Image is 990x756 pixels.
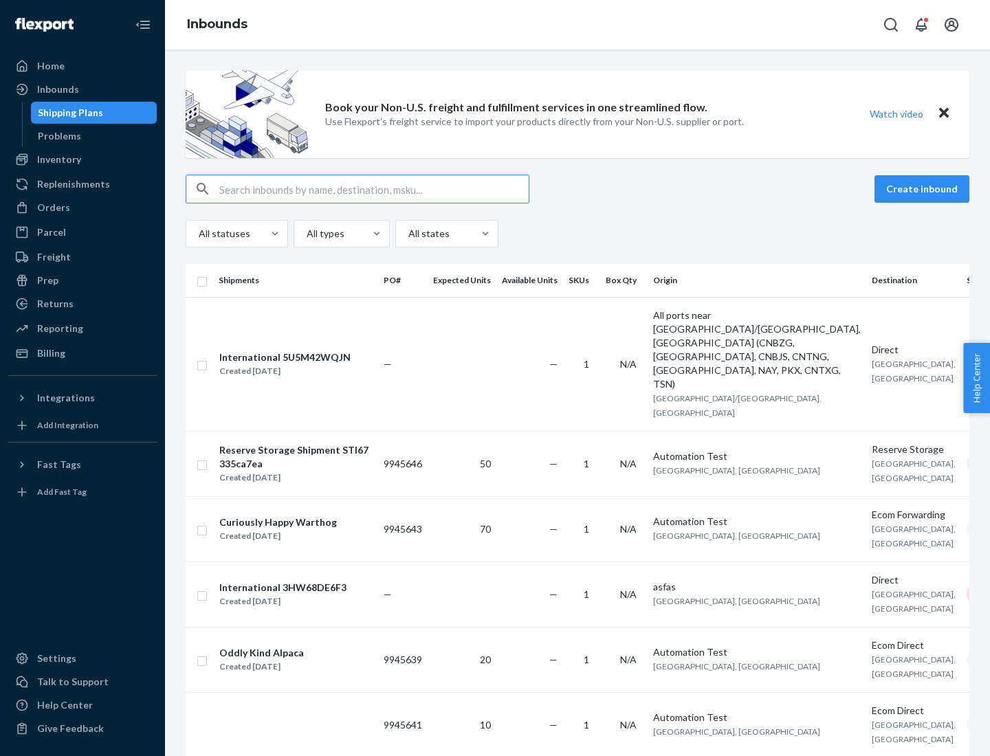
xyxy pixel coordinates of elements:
div: Created [DATE] [219,364,351,378]
div: Ecom Forwarding [872,508,956,522]
span: Help Center [963,343,990,413]
button: Open account menu [938,11,965,38]
div: asfas [653,580,861,594]
div: Created [DATE] [219,594,346,608]
a: Prep [8,269,157,291]
div: Problems [38,129,81,143]
ol: breadcrumbs [176,5,258,45]
a: Problems [31,125,157,147]
a: Billing [8,342,157,364]
span: — [549,654,558,665]
div: Reserve Storage Shipment STI67335ca7ea [219,443,372,471]
a: Inbounds [187,16,247,32]
div: Automation Test [653,515,861,529]
span: [GEOGRAPHIC_DATA], [GEOGRAPHIC_DATA] [653,531,820,541]
span: 20 [480,654,491,665]
img: Flexport logo [15,18,74,32]
div: Shipping Plans [38,106,103,120]
div: International 5U5M42WQJN [219,351,351,364]
div: Inbounds [37,82,79,96]
th: Box Qty [600,264,648,297]
div: Automation Test [653,449,861,463]
span: — [549,358,558,370]
a: Reporting [8,318,157,340]
span: [GEOGRAPHIC_DATA], [GEOGRAPHIC_DATA] [872,359,956,383]
span: 1 [584,458,589,469]
span: 1 [584,358,589,370]
span: 70 [480,523,491,535]
span: [GEOGRAPHIC_DATA], [GEOGRAPHIC_DATA] [872,720,956,744]
span: — [384,358,392,370]
th: Origin [648,264,866,297]
a: Add Integration [8,414,157,436]
div: Add Integration [37,419,98,431]
span: [GEOGRAPHIC_DATA], [GEOGRAPHIC_DATA] [653,726,820,737]
div: Reporting [37,322,83,335]
span: 1 [584,523,589,535]
td: 9945639 [378,627,428,692]
div: Billing [37,346,65,360]
span: [GEOGRAPHIC_DATA], [GEOGRAPHIC_DATA] [872,458,956,483]
span: — [549,458,558,469]
span: [GEOGRAPHIC_DATA], [GEOGRAPHIC_DATA] [653,465,820,476]
div: Created [DATE] [219,471,372,485]
div: Parcel [37,225,66,239]
div: Created [DATE] [219,660,304,674]
span: [GEOGRAPHIC_DATA]/[GEOGRAPHIC_DATA], [GEOGRAPHIC_DATA] [653,393,822,418]
button: Close [935,104,953,124]
span: [GEOGRAPHIC_DATA], [GEOGRAPHIC_DATA] [872,654,956,679]
div: Created [DATE] [219,529,337,543]
a: Home [8,55,157,77]
button: Watch video [861,104,932,124]
div: Curiously Happy Warthog [219,515,337,529]
th: PO# [378,264,428,297]
button: Close Navigation [129,11,157,38]
a: Replenishments [8,173,157,195]
input: All statuses [197,227,199,241]
a: Help Center [8,694,157,716]
button: Fast Tags [8,454,157,476]
td: 9945646 [378,431,428,496]
span: — [549,523,558,535]
div: Talk to Support [37,675,109,689]
div: Integrations [37,391,95,405]
span: [GEOGRAPHIC_DATA], [GEOGRAPHIC_DATA] [872,589,956,614]
span: — [549,719,558,731]
button: Give Feedback [8,718,157,740]
th: Shipments [213,264,378,297]
td: 9945643 [378,496,428,562]
div: Prep [37,274,58,287]
a: Inbounds [8,78,157,100]
div: Replenishments [37,177,110,191]
div: Home [37,59,65,73]
div: Settings [37,652,76,665]
a: Inventory [8,148,157,170]
div: Reserve Storage [872,443,956,456]
span: N/A [620,719,637,731]
div: Ecom Direct [872,638,956,652]
div: Help Center [37,698,93,712]
div: Give Feedback [37,722,104,735]
a: Settings [8,647,157,669]
button: Integrations [8,387,157,409]
div: Freight [37,250,71,264]
div: Ecom Direct [872,704,956,718]
button: Open Search Box [877,11,905,38]
div: Direct [872,343,956,357]
span: N/A [620,458,637,469]
div: Fast Tags [37,458,81,471]
div: Automation Test [653,645,861,659]
th: SKUs [563,264,600,297]
span: 1 [584,654,589,665]
span: N/A [620,588,637,600]
span: — [549,588,558,600]
a: Shipping Plans [31,102,157,124]
span: 1 [584,719,589,731]
div: All ports near [GEOGRAPHIC_DATA]/[GEOGRAPHIC_DATA], [GEOGRAPHIC_DATA] (CNBZG, [GEOGRAPHIC_DATA], ... [653,309,861,391]
a: Freight [8,246,157,268]
span: — [384,588,392,600]
span: N/A [620,358,637,370]
div: Automation Test [653,711,861,724]
button: Open notifications [907,11,935,38]
input: All types [305,227,307,241]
